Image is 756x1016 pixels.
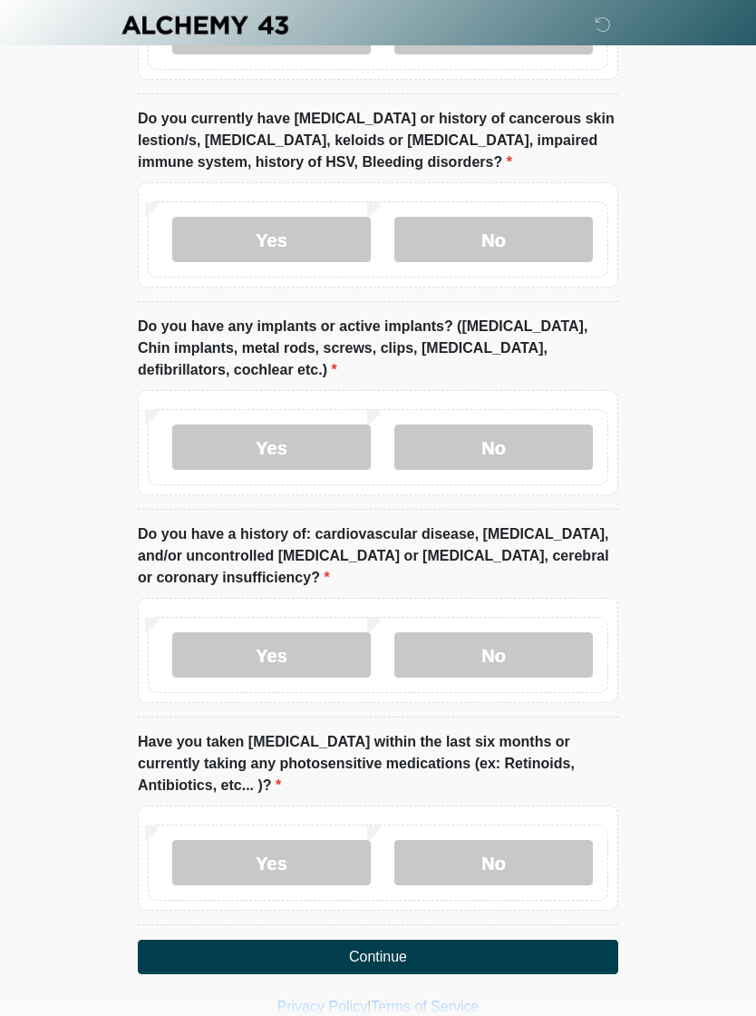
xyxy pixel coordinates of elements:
[172,425,371,470] label: Yes
[138,523,618,589] label: Do you have a history of: cardiovascular disease, [MEDICAL_DATA], and/or uncontrolled [MEDICAL_DA...
[394,425,593,470] label: No
[172,217,371,262] label: Yes
[120,14,290,36] img: Alchemy 43 Logo
[138,316,618,381] label: Do you have any implants or active implants? ([MEDICAL_DATA], Chin implants, metal rods, screws, ...
[371,999,479,1014] a: Terms of Service
[277,999,368,1014] a: Privacy Policy
[394,632,593,678] label: No
[172,840,371,885] label: Yes
[394,217,593,262] label: No
[138,731,618,796] label: Have you taken [MEDICAL_DATA] within the last six months or currently taking any photosensitive m...
[172,632,371,678] label: Yes
[367,999,371,1014] a: |
[394,840,593,885] label: No
[138,108,618,173] label: Do you currently have [MEDICAL_DATA] or history of cancerous skin lestion/s, [MEDICAL_DATA], kelo...
[138,940,618,974] button: Continue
